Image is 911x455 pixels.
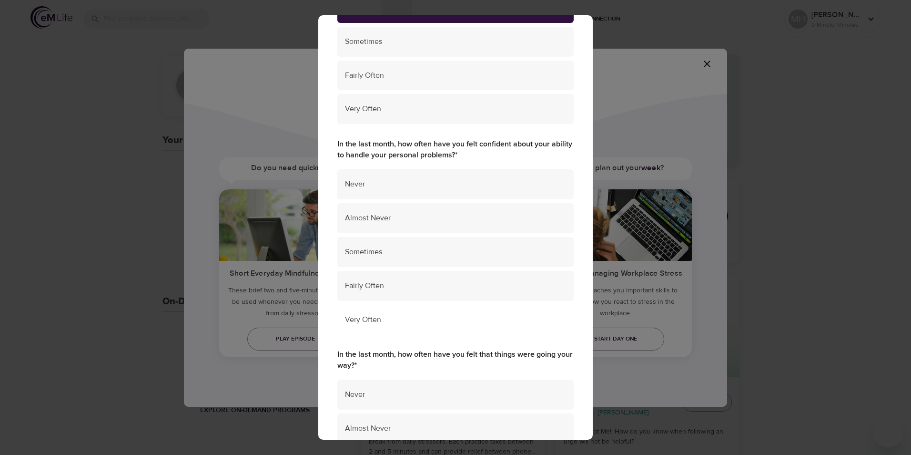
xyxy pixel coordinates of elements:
label: In the last month, how often have you felt that things were going your way? [337,349,574,371]
span: Very Often [345,314,566,325]
span: Fairly Often [345,280,566,291]
span: Fairly Often [345,70,566,81]
span: Very Often [345,103,566,114]
label: In the last month, how often have you felt confident about your ability to handle your personal p... [337,139,574,161]
span: Sometimes [345,247,566,258]
span: Sometimes [345,36,566,47]
span: Almost Never [345,213,566,224]
span: Never [345,179,566,190]
span: Almost Never [345,423,566,434]
span: Never [345,389,566,400]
